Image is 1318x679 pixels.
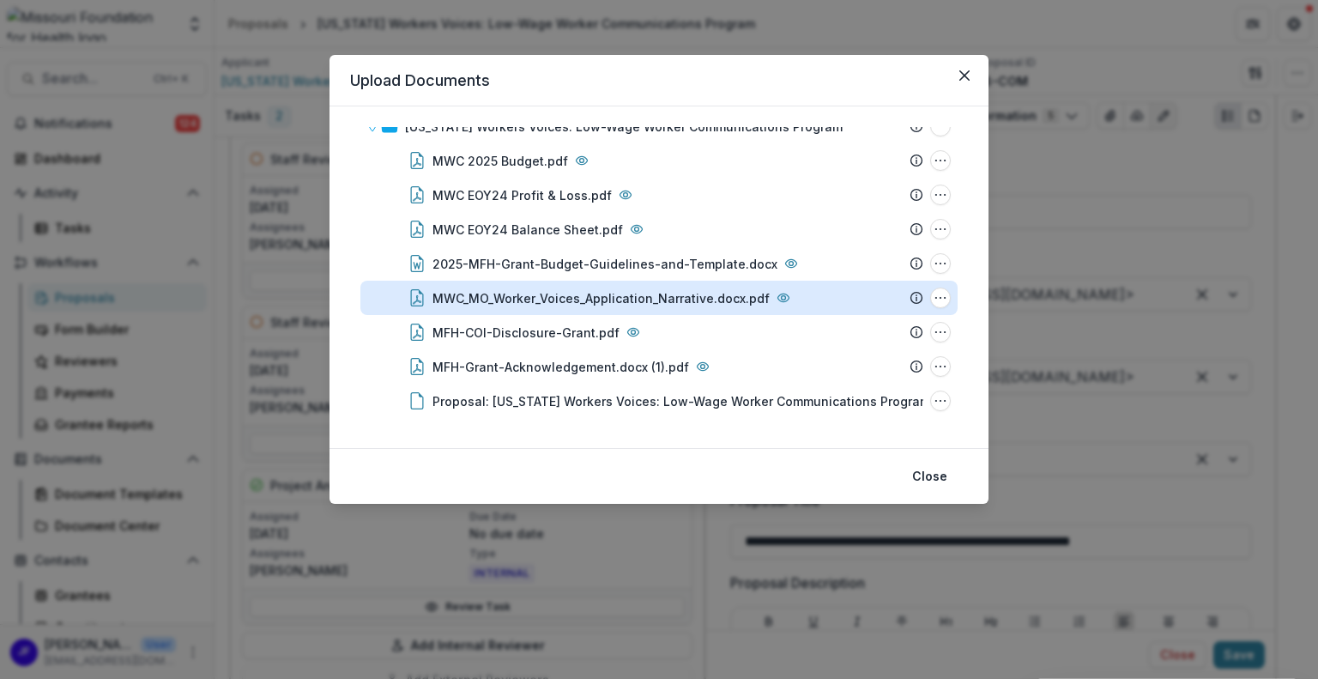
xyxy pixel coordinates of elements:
button: MWC EOY24 Profit & Loss.pdf Options [930,185,951,205]
button: MWC 2025 Budget.pdf Options [930,150,951,171]
div: 2025-MFH-Grant-Budget-Guidelines-and-Template.docx [432,255,777,273]
div: Proposal: [US_STATE] Workers Voices: Low-Wage Worker Communications ProgramProposal: Missouri Wor... [360,384,958,418]
div: 2025-MFH-Grant-Budget-Guidelines-and-Template.docx2025-MFH-Grant-Budget-Guidelines-and-Template.d... [360,246,958,281]
div: MFH-COI-Disclosure-Grant.pdfMFH-COI-Disclosure-Grant.pdf Options [360,315,958,349]
div: Proposal: [US_STATE] Workers Voices: Low-Wage Worker Communications Program [432,392,930,410]
button: 2025-MFH-Grant-Budget-Guidelines-and-Template.docx Options [930,253,951,274]
button: Close [902,463,958,490]
button: Proposal: Missouri Workers Voices: Low-Wage Worker Communications Program Options [930,391,951,411]
div: [US_STATE] Workers Voices: Low-Wage Worker Communications ProgramMissouri Workers Voices: Low-Wag... [360,109,958,418]
div: MFH-Grant-Acknowledgement.docx (1).pdfMFH-Grant-Acknowledgement.docx (1).pdf Options [360,349,958,384]
button: MWC EOY24 Balance Sheet.pdf Options [930,219,951,239]
button: Close [951,62,978,89]
div: MWC 2025 Budget.pdfMWC 2025 Budget.pdf Options [360,143,958,178]
div: MWC 2025 Budget.pdf [432,152,568,170]
div: MWC EOY24 Profit & Loss.pdf [432,186,612,204]
div: MWC_MO_Worker_Voices_Application_Narrative.docx.pdfMWC_MO_Worker_Voices_Application_Narrative.doc... [360,281,958,315]
button: MFH-Grant-Acknowledgement.docx (1).pdf Options [930,356,951,377]
div: MWC EOY24 Profit & Loss.pdfMWC EOY24 Profit & Loss.pdf Options [360,178,958,212]
div: MWC EOY24 Balance Sheet.pdf [432,221,623,239]
div: MFH-Grant-Acknowledgement.docx (1).pdf [432,358,689,376]
div: MFH-COI-Disclosure-Grant.pdf [432,324,620,342]
button: MWC_MO_Worker_Voices_Application_Narrative.docx.pdf Options [930,288,951,308]
div: MWC_MO_Worker_Voices_Application_Narrative.docx.pdf [432,289,770,307]
button: MFH-COI-Disclosure-Grant.pdf Options [930,322,951,343]
div: MWC EOY24 Balance Sheet.pdfMWC EOY24 Balance Sheet.pdf Options [360,212,958,246]
header: Upload Documents [329,55,988,106]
